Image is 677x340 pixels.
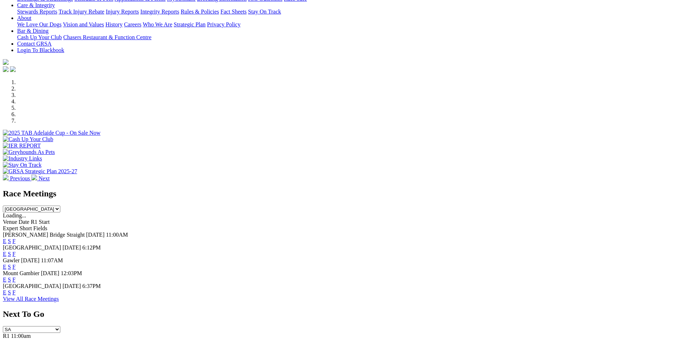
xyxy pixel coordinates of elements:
[3,66,9,72] img: facebook.svg
[12,289,16,295] a: F
[124,21,141,27] a: Careers
[17,21,61,27] a: We Love Our Dogs
[3,212,26,218] span: Loading...
[3,251,6,257] a: E
[207,21,241,27] a: Privacy Policy
[33,225,47,231] span: Fields
[17,47,64,53] a: Login To Blackbook
[3,232,85,238] span: [PERSON_NAME] Bridge Straight
[10,175,30,181] span: Previous
[3,155,42,162] img: Industry Links
[82,283,101,289] span: 6:37PM
[221,9,247,15] a: Fact Sheets
[3,219,17,225] span: Venue
[61,270,82,276] span: 12:03PM
[17,9,57,15] a: Stewards Reports
[105,21,122,27] a: History
[17,15,31,21] a: About
[106,9,139,15] a: Injury Reports
[3,162,41,168] img: Stay On Track
[143,21,172,27] a: Who We Are
[12,277,16,283] a: F
[31,219,50,225] span: R1 Start
[17,9,674,15] div: Care & Integrity
[3,175,9,180] img: chevron-left-pager-white.svg
[86,232,105,238] span: [DATE]
[3,270,40,276] span: Mount Gambier
[62,244,81,251] span: [DATE]
[19,219,29,225] span: Date
[12,264,16,270] a: F
[31,175,37,180] img: chevron-right-pager-white.svg
[10,66,16,72] img: twitter.svg
[8,264,11,270] a: S
[11,333,31,339] span: 11:00am
[3,277,6,283] a: E
[106,232,128,238] span: 11:00AM
[12,251,16,257] a: F
[248,9,281,15] a: Stay On Track
[3,264,6,270] a: E
[3,175,31,181] a: Previous
[140,9,179,15] a: Integrity Reports
[3,289,6,295] a: E
[17,28,49,34] a: Bar & Dining
[82,244,101,251] span: 6:12PM
[62,283,81,289] span: [DATE]
[3,283,61,289] span: [GEOGRAPHIC_DATA]
[17,21,674,28] div: About
[3,296,59,302] a: View All Race Meetings
[17,2,55,8] a: Care & Integrity
[3,225,18,231] span: Expert
[8,277,11,283] a: S
[3,238,6,244] a: E
[3,130,101,136] img: 2025 TAB Adelaide Cup - On Sale Now
[8,238,11,244] a: S
[3,59,9,65] img: logo-grsa-white.png
[174,21,206,27] a: Strategic Plan
[17,41,51,47] a: Contact GRSA
[17,34,674,41] div: Bar & Dining
[3,333,10,339] span: R1
[20,225,32,231] span: Short
[3,309,674,319] h2: Next To Go
[3,244,61,251] span: [GEOGRAPHIC_DATA]
[41,270,60,276] span: [DATE]
[17,34,62,40] a: Cash Up Your Club
[31,175,50,181] a: Next
[3,189,674,199] h2: Race Meetings
[59,9,104,15] a: Track Injury Rebate
[63,21,104,27] a: Vision and Values
[12,238,16,244] a: F
[8,289,11,295] a: S
[21,257,40,263] span: [DATE]
[181,9,219,15] a: Rules & Policies
[41,257,63,263] span: 11:07AM
[3,257,20,263] span: Gawler
[8,251,11,257] a: S
[3,149,55,155] img: Greyhounds As Pets
[39,175,50,181] span: Next
[3,136,53,143] img: Cash Up Your Club
[3,168,77,175] img: GRSA Strategic Plan 2025-27
[3,143,41,149] img: IER REPORT
[63,34,151,40] a: Chasers Restaurant & Function Centre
